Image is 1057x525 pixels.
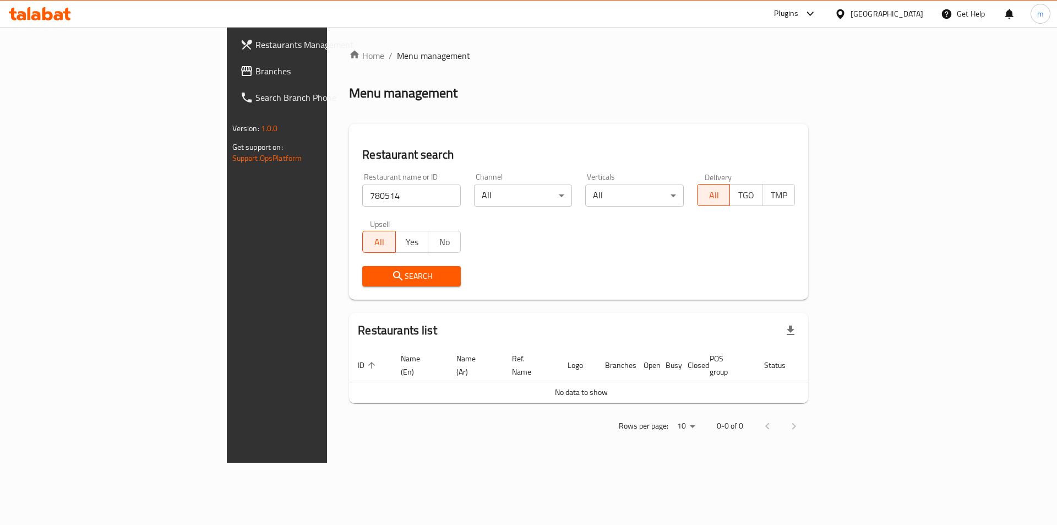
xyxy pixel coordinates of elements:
[762,184,795,206] button: TMP
[635,349,657,382] th: Open
[717,419,743,433] p: 0-0 of 0
[657,349,679,382] th: Busy
[395,231,428,253] button: Yes
[774,7,798,20] div: Plugins
[232,151,302,165] a: Support.OpsPlatform
[777,317,804,344] div: Export file
[697,184,730,206] button: All
[474,185,573,207] div: All
[358,359,379,372] span: ID
[679,349,701,382] th: Closed
[428,231,461,253] button: No
[851,8,923,20] div: [GEOGRAPHIC_DATA]
[512,352,546,378] span: Ref. Name
[255,91,395,104] span: Search Branch Phone
[729,184,762,206] button: TGO
[349,84,457,102] h2: Menu management
[559,349,596,382] th: Logo
[349,349,851,403] table: enhanced table
[702,187,726,203] span: All
[767,187,791,203] span: TMP
[397,49,470,62] span: Menu management
[619,419,668,433] p: Rows per page:
[367,234,391,250] span: All
[362,147,795,163] h2: Restaurant search
[362,231,395,253] button: All
[232,140,283,154] span: Get support on:
[400,234,424,250] span: Yes
[401,352,434,378] span: Name (En)
[358,322,437,339] h2: Restaurants list
[673,418,699,435] div: Rows per page:
[1037,8,1044,20] span: m
[596,349,635,382] th: Branches
[734,187,758,203] span: TGO
[433,234,456,250] span: No
[255,38,395,51] span: Restaurants Management
[231,84,404,111] a: Search Branch Phone
[255,64,395,78] span: Branches
[261,121,278,136] span: 1.0.0
[231,31,404,58] a: Restaurants Management
[362,266,461,286] button: Search
[232,121,259,136] span: Version:
[585,185,684,207] div: All
[349,49,808,62] nav: breadcrumb
[456,352,490,378] span: Name (Ar)
[371,269,452,283] span: Search
[231,58,404,84] a: Branches
[555,385,608,399] span: No data to show
[705,173,732,181] label: Delivery
[362,185,461,207] input: Search for restaurant name or ID..
[764,359,800,372] span: Status
[370,220,390,228] label: Upsell
[710,352,742,378] span: POS group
